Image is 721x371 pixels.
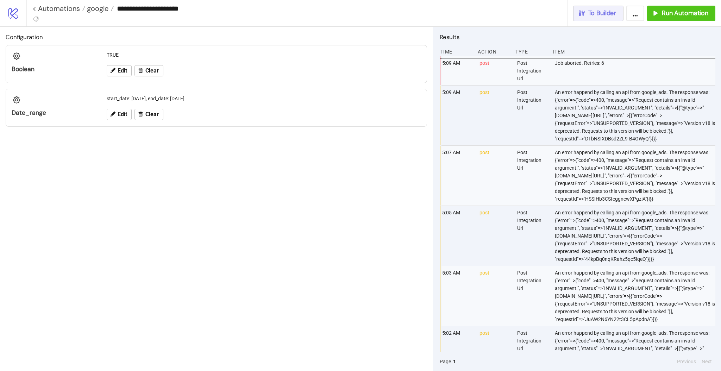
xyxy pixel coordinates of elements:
div: An error happend by calling an api from google_ads. The response was: {"error"=>{"code"=>400, "me... [554,86,717,145]
div: start_date: [DATE], end_date: [DATE] [104,92,424,105]
button: Run Automation [647,6,715,21]
button: Clear [134,109,163,120]
div: post [479,86,512,145]
div: Post Integration Url [516,266,549,326]
button: 1 [451,358,458,365]
span: Edit [118,111,127,118]
div: Post Integration Url [516,86,549,145]
div: An error happend by calling an api from google_ads. The response was: {"error"=>{"code"=>400, "me... [554,206,717,266]
span: Clear [145,68,159,74]
button: To Builder [573,6,624,21]
button: Clear [134,65,163,76]
div: TRUE [104,48,424,62]
div: 5:07 AM [441,146,474,206]
div: post [479,206,512,266]
div: Post Integration Url [516,206,549,266]
span: Run Automation [662,9,708,17]
div: Time [440,45,472,58]
h2: Configuration [6,32,427,42]
div: Post Integration Url [516,56,549,85]
div: Job aborted. Retries: 6 [554,56,717,85]
span: Clear [145,111,159,118]
div: post [479,266,512,326]
button: ... [626,6,644,21]
a: < Automations [32,5,85,12]
div: 5:09 AM [441,56,474,85]
div: 5:09 AM [441,86,474,145]
div: post [479,56,512,85]
div: boolean [12,65,95,73]
button: Edit [107,65,132,76]
div: Item [552,45,715,58]
span: google [85,4,108,13]
button: Edit [107,109,132,120]
button: Next [700,358,714,365]
div: post [479,146,512,206]
span: To Builder [588,9,616,17]
span: Edit [118,68,127,74]
div: Action [477,45,510,58]
div: Type [515,45,547,58]
button: Previous [675,358,698,365]
a: google [85,5,114,12]
div: Post Integration Url [516,146,549,206]
h2: Results [440,32,715,42]
div: 5:03 AM [441,266,474,326]
div: An error happend by calling an api from google_ads. The response was: {"error"=>{"code"=>400, "me... [554,146,717,206]
div: 5:05 AM [441,206,474,266]
div: date_range [12,109,95,117]
span: Page [440,358,451,365]
div: An error happend by calling an api from google_ads. The response was: {"error"=>{"code"=>400, "me... [554,266,717,326]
